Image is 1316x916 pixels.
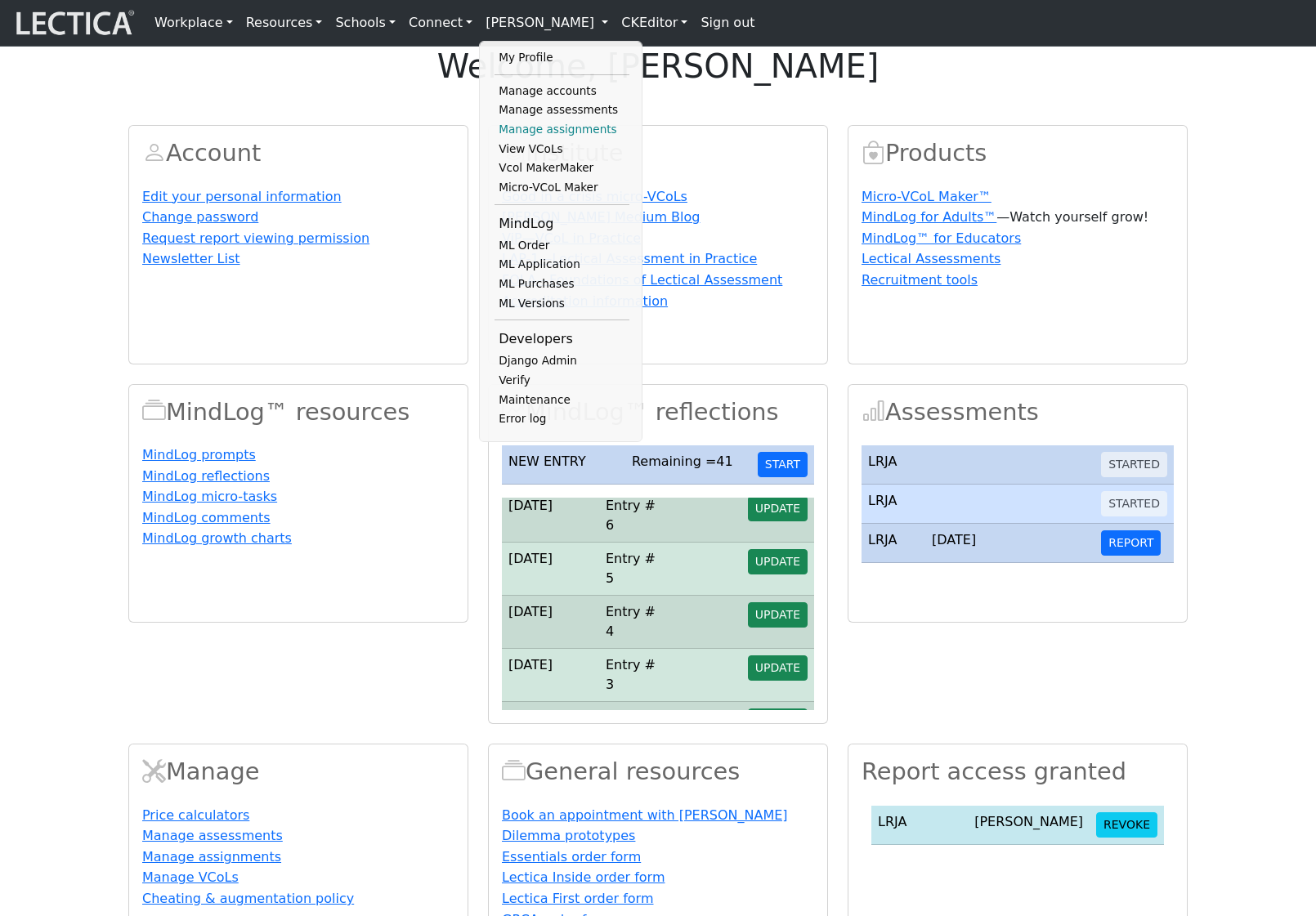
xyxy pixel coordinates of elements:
button: UPDATE [748,602,808,628]
button: REVOKE [1096,812,1157,838]
span: Products [862,139,885,167]
span: [DATE] [508,498,553,513]
li: MindLog [495,212,629,236]
h2: Manage [142,757,454,786]
td: LRJA [862,445,925,485]
a: ML Application [495,255,629,275]
a: Recruitment tools [862,272,978,288]
a: Change password [142,209,258,225]
span: UPDATE [755,555,800,568]
a: View VCoLs [495,140,629,159]
h2: MindLog™ resources [142,398,454,427]
span: Assessments [862,398,885,426]
span: UPDATE [755,502,800,515]
a: MindLog growth charts [142,530,292,546]
td: NEW ENTRY [502,445,625,485]
span: UPDATE [755,661,800,674]
h2: Report access granted [862,757,1174,786]
a: Book an appointment with [PERSON_NAME] [502,807,788,823]
a: Django Admin [495,351,629,371]
a: Price calculators [142,807,249,823]
a: Manage assignments [495,120,629,140]
div: [PERSON_NAME] [974,812,1083,832]
td: Entry # 6 [599,489,673,543]
button: REPORT [1101,530,1161,556]
a: ML Order [495,236,629,256]
a: Manage assessments [495,101,629,120]
img: lecticalive [12,7,135,38]
a: Schools [329,7,402,39]
span: [DATE] [508,604,553,619]
a: Essentials order form [502,849,641,865]
td: Entry # 2 [599,702,673,755]
button: UPDATE [748,496,808,521]
h2: Institute [502,139,814,168]
ul: [PERSON_NAME] [495,48,629,429]
td: Entry # 5 [599,543,673,596]
a: Lectica Inside order form [502,869,665,885]
span: Manage [142,757,166,785]
a: Micro-VCoL Maker™ [862,189,991,204]
a: Manage assignments [142,849,281,865]
span: UPDATE [755,608,800,621]
a: MindLog comments [142,510,271,525]
a: ML Versions [495,294,629,314]
span: MindLog™ resources [142,398,166,426]
a: ML Purchases [495,275,629,294]
button: UPDATE [748,549,808,574]
td: Remaining = [625,445,751,485]
h2: Products [862,139,1174,168]
a: My Profile [495,48,629,68]
a: Cheating & augmentation policy [142,891,354,906]
a: Lectica First order form [502,891,654,906]
td: Entry # 4 [599,596,673,649]
p: —Watch yourself grow! [862,208,1174,227]
td: LRJA [862,524,925,563]
a: Lectical Assessments [862,251,1000,266]
a: Verify [495,371,629,391]
a: Manage assessments [142,828,283,843]
a: Micro-VCoL Maker [495,178,629,198]
span: Account [142,139,166,167]
button: UPDATE [748,655,808,681]
a: MindLog reflections [142,468,270,484]
a: Maintenance [495,391,629,410]
a: Manage VCoLs [142,869,239,885]
h2: Account [142,139,454,168]
a: Dilemma prototypes [502,828,635,843]
a: Workplace [148,7,239,39]
a: MindLog micro-tasks [142,489,277,504]
td: LRJA [871,806,968,845]
td: LRJA [862,485,925,524]
a: Resources [239,7,329,39]
li: Developers [495,327,629,351]
a: MindLog prompts [142,447,256,462]
a: CKEditor [615,7,694,39]
a: Sign out [694,7,761,39]
a: MindLog™ for Educators [862,230,1021,246]
a: Edit your personal information [142,189,342,204]
a: MindLog for Adults™ [862,209,996,225]
a: Connect [402,7,479,39]
span: [DATE] [508,551,553,566]
span: Resources [502,757,526,785]
a: Newsletter List [142,251,240,266]
span: [DATE] [932,532,976,547]
td: Entry # 3 [599,649,673,702]
a: Error log [495,409,629,429]
a: Vcol MakerMaker [495,159,629,178]
a: Manage accounts [495,82,629,101]
span: [DATE] [508,657,553,672]
h2: Assessments [862,398,1174,427]
h2: General resources [502,757,814,786]
button: START [758,452,808,477]
span: 41 [716,454,732,469]
a: Request report viewing permission [142,230,369,246]
h2: MindLog™ reflections [502,398,814,427]
a: [PERSON_NAME] [479,7,615,39]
